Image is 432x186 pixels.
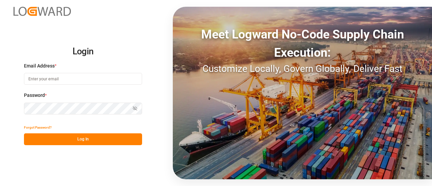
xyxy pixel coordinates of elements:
input: Enter your email [24,73,142,85]
button: Forgot Password? [24,122,52,133]
div: Meet Logward No-Code Supply Chain Execution: [173,25,432,62]
button: Log In [24,133,142,145]
h2: Login [24,41,142,62]
div: Customize Locally, Govern Globally, Deliver Fast [173,62,432,76]
span: Password [24,92,45,99]
span: Email Address [24,62,55,70]
img: Logward_new_orange.png [13,7,71,16]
